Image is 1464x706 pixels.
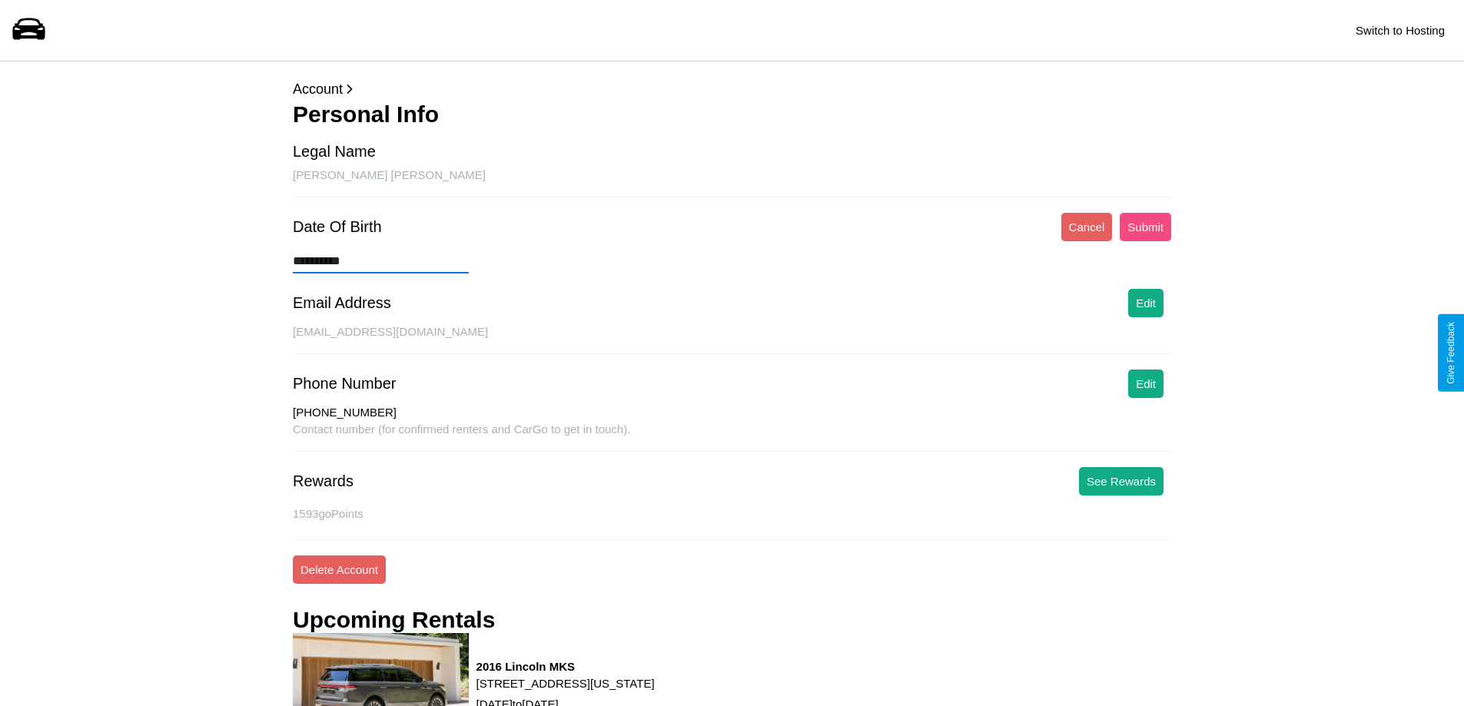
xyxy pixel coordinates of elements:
[1128,289,1164,317] button: Edit
[476,673,655,694] p: [STREET_ADDRESS][US_STATE]
[293,77,1171,101] p: Account
[293,143,376,161] div: Legal Name
[293,423,1171,452] div: Contact number (for confirmed renters and CarGo to get in touch).
[1348,16,1452,45] button: Switch to Hosting
[293,406,1171,423] div: [PHONE_NUMBER]
[293,472,354,490] div: Rewards
[1079,467,1164,496] button: See Rewards
[1120,213,1171,241] button: Submit
[293,503,1171,524] p: 1593 goPoints
[1061,213,1113,241] button: Cancel
[293,325,1171,354] div: [EMAIL_ADDRESS][DOMAIN_NAME]
[1446,322,1456,384] div: Give Feedback
[476,660,655,673] h3: 2016 Lincoln MKS
[293,607,495,633] h3: Upcoming Rentals
[293,168,1171,197] div: [PERSON_NAME] [PERSON_NAME]
[293,555,386,584] button: Delete Account
[293,101,1171,128] h3: Personal Info
[293,218,382,236] div: Date Of Birth
[1128,370,1164,398] button: Edit
[293,375,397,393] div: Phone Number
[293,294,391,312] div: Email Address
